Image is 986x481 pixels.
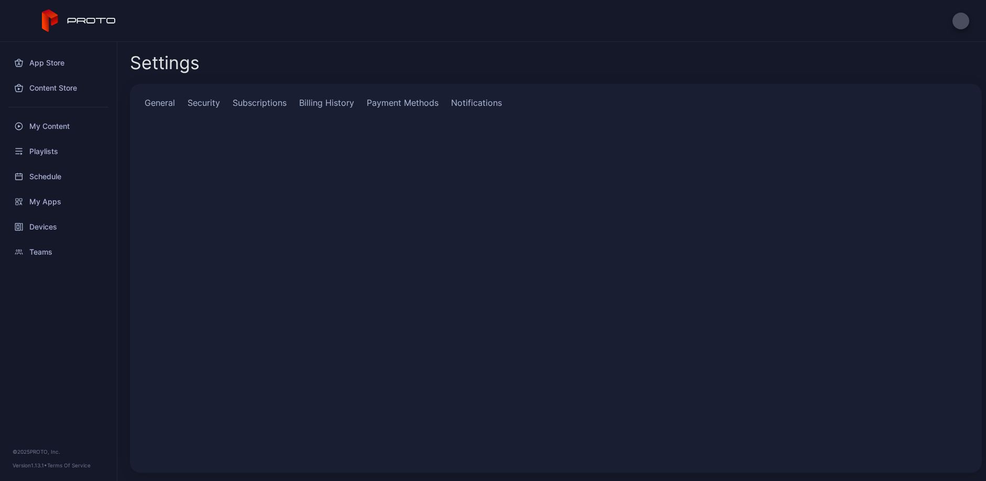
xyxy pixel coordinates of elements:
[6,214,111,239] a: Devices
[130,53,200,72] h2: Settings
[13,447,104,456] div: © 2025 PROTO, Inc.
[6,239,111,265] a: Teams
[365,96,441,117] a: Payment Methods
[297,96,356,117] a: Billing History
[6,75,111,101] a: Content Store
[6,114,111,139] a: My Content
[185,96,222,117] a: Security
[13,462,47,468] span: Version 1.13.1 •
[231,96,289,117] a: Subscriptions
[47,462,91,468] a: Terms Of Service
[143,96,177,117] a: General
[6,50,111,75] a: App Store
[6,139,111,164] a: Playlists
[6,164,111,189] a: Schedule
[449,96,504,117] a: Notifications
[6,189,111,214] a: My Apps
